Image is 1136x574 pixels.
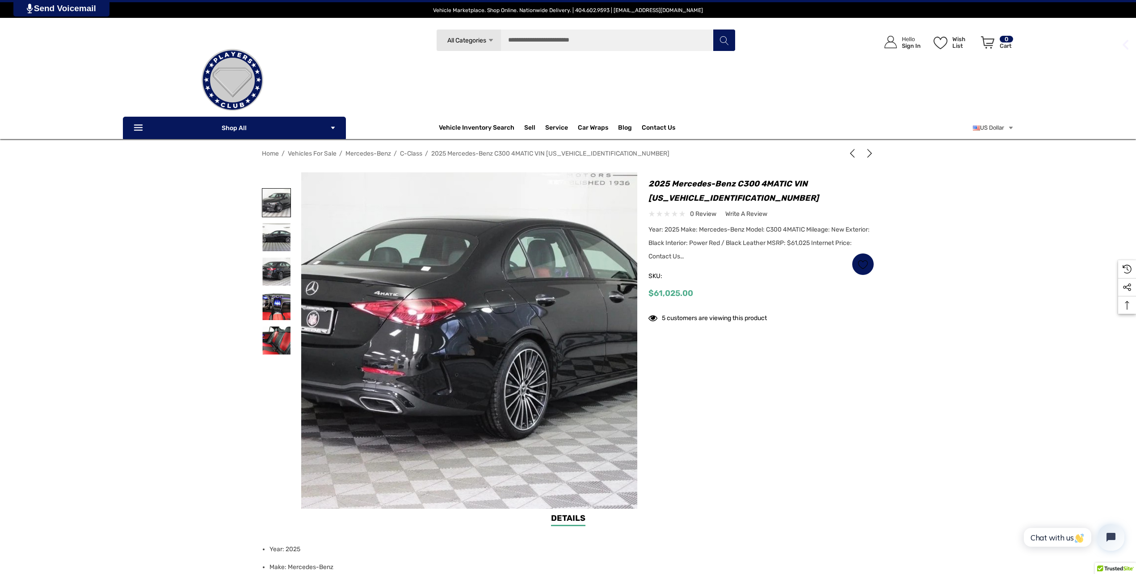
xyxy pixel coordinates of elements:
a: Sell [524,119,545,137]
svg: Wish List [934,37,947,49]
svg: Social Media [1123,283,1132,292]
div: 5 customers are viewing this product [648,310,767,324]
a: Contact Us [642,124,675,134]
li: Year: 2025 [269,540,869,558]
a: All Categories Icon Arrow Down Icon Arrow Up [436,29,501,51]
svg: Recently Viewed [1123,265,1132,274]
a: Wish List Wish List [930,27,977,58]
a: Car Wraps [578,119,618,137]
svg: Icon User Account [884,36,897,48]
svg: Icon Arrow Down [488,37,494,44]
img: For Sale 2025 Mercedes-Benz C300 4MATIC VIN W1KAF4HB1SR245037 [262,189,290,217]
a: 2025 Mercedes-Benz C300 4MATIC VIN [US_VEHICLE_IDENTIFICATION_NUMBER] [431,150,669,157]
p: Sign In [902,42,921,49]
span: Car Wraps [578,124,608,134]
a: Vehicles For Sale [288,150,337,157]
a: Sign in [874,27,925,58]
svg: Wish List [858,259,868,270]
img: For Sale 2025 Mercedes-Benz C300 4MATIC VIN W1KAF4HB1SR245037 [262,326,290,355]
img: For Sale 2025 Mercedes-Benz C300 4MATIC VIN W1KAF4HB1SR245037 [262,257,290,286]
nav: Breadcrumb [262,146,874,161]
span: Sell [524,124,535,134]
a: Service [545,124,568,134]
a: Home [262,150,279,157]
a: Details [551,512,585,526]
a: Cart with 0 items [977,27,1014,62]
a: C-Class [400,150,422,157]
svg: Icon Line [133,123,146,133]
button: Search [713,29,735,51]
a: Blog [618,124,632,134]
p: Cart [1000,42,1013,49]
p: Hello [902,36,921,42]
span: SKU: [648,270,693,283]
span: $61,025.00 [648,288,693,298]
a: Vehicle Inventory Search [439,124,514,134]
p: Shop All [123,117,346,139]
iframe: Tidio Chat [1014,516,1132,558]
a: Next [862,149,874,158]
span: Write a Review [725,210,767,218]
a: Write a Review [725,208,767,219]
img: PjwhLS0gR2VuZXJhdG9yOiBHcmF2aXQuaW8gLS0+PHN2ZyB4bWxucz0iaHR0cDovL3d3dy53My5vcmcvMjAwMC9zdmciIHhtb... [27,4,33,13]
img: Players Club | Cars For Sale [188,35,277,125]
svg: Icon Arrow Down [330,125,336,131]
img: For Sale 2025 Mercedes-Benz C300 4MATIC VIN W1KAF4HB1SR245037 [262,223,290,251]
span: 0 review [690,208,716,219]
p: Wish List [952,36,976,49]
img: For Sale 2025 Mercedes-Benz C300 4MATIC VIN W1KAF4HB1SR245037 [262,292,290,320]
h1: 2025 Mercedes-Benz C300 4MATIC VIN [US_VEHICLE_IDENTIFICATION_NUMBER] [648,177,874,205]
a: Mercedes-Benz [345,150,391,157]
a: Previous [848,149,860,158]
p: 0 [1000,36,1013,42]
span: All Categories [447,37,486,44]
a: Wish List [852,253,874,275]
svg: Review Your Cart [981,36,994,49]
a: USD [973,119,1014,137]
svg: Top [1118,301,1136,310]
span: Vehicle Marketplace. Shop Online. Nationwide Delivery. | 404.602.9593 | [EMAIL_ADDRESS][DOMAIN_NAME] [433,7,703,13]
span: Year: 2025 Make: Mercedes-Benz Model: C300 4MATIC Mileage: New Exterior: Black Interior: Power Re... [648,226,870,260]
